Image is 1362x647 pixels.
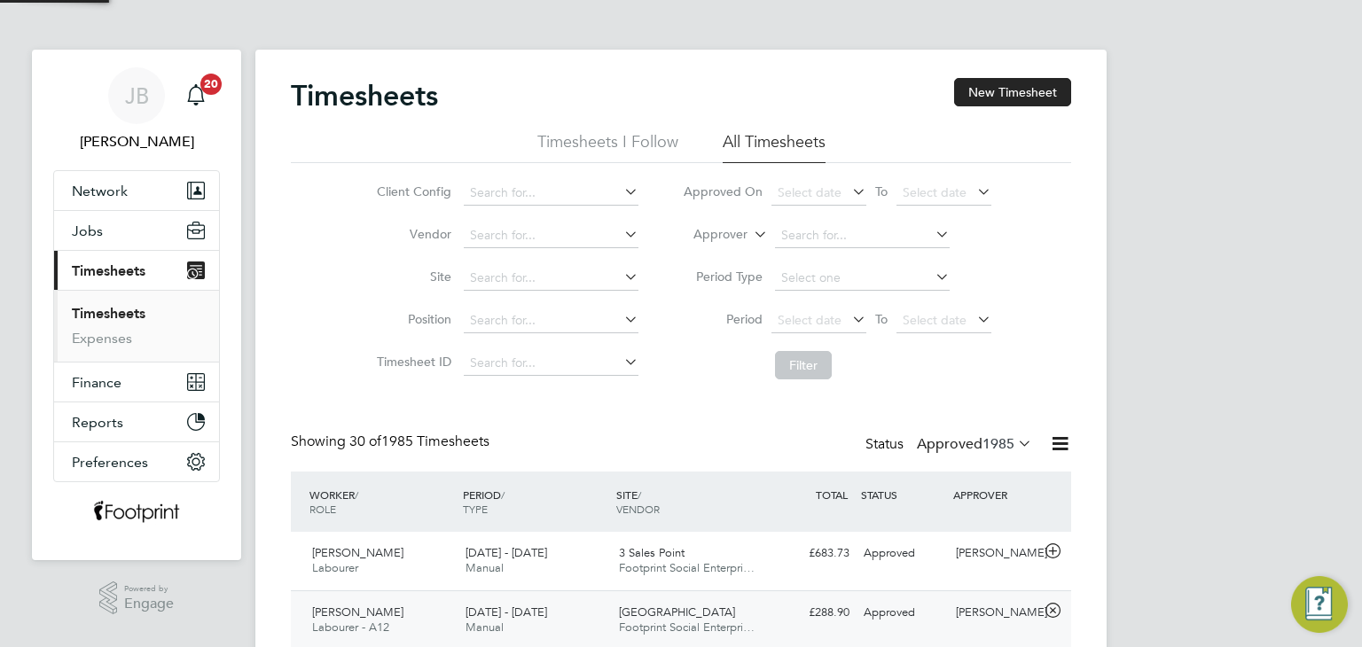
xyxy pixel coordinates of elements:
div: [PERSON_NAME] [949,598,1041,628]
span: Preferences [72,454,148,471]
span: 1985 Timesheets [349,433,489,450]
span: [PERSON_NAME] [312,545,403,560]
label: Timesheet ID [372,354,451,370]
div: Timesheets [54,290,219,362]
span: Manual [466,560,504,575]
a: Expenses [72,330,132,347]
button: Network [54,171,219,210]
span: Timesheets [72,262,145,279]
span: TYPE [463,502,488,516]
a: 20 [178,67,214,124]
span: Network [72,183,128,199]
span: JB [125,84,149,107]
a: Go to home page [53,500,220,528]
span: Select date [903,312,967,328]
span: 3 Sales Point [619,545,685,560]
span: Powered by [124,581,174,596]
span: Jobs [72,222,103,239]
h2: Timesheets [291,78,438,113]
input: Select one [775,266,950,291]
span: / [638,487,641,502]
div: APPROVER [949,479,1041,511]
span: ROLE [309,502,336,516]
label: Approved On [683,183,763,199]
button: Timesheets [54,251,219,290]
label: Vendor [372,226,451,242]
span: To [870,308,893,331]
div: £683.73 [764,539,857,568]
div: Showing [291,433,493,451]
input: Search for... [464,308,638,333]
label: Period Type [683,269,763,285]
span: 1985 [982,435,1014,453]
span: Footprint Social Enterpri… [619,620,755,635]
input: Search for... [464,266,638,291]
div: PERIOD [458,479,612,525]
span: / [355,487,358,502]
input: Search for... [464,181,638,206]
a: JB[PERSON_NAME] [53,67,220,152]
span: 20 [200,74,222,95]
span: Reports [72,414,123,431]
div: Approved [857,539,949,568]
span: [GEOGRAPHIC_DATA] [619,604,735,620]
div: £288.90 [764,598,857,628]
span: / [501,487,505,502]
span: Manual [466,620,504,635]
img: wearefootprint-logo-retina.png [93,500,180,528]
button: Filter [775,351,832,379]
button: Jobs [54,211,219,250]
label: Client Config [372,183,451,199]
button: Finance [54,362,219,401]
div: Status [865,433,1036,457]
label: Approver [668,226,748,244]
label: Approved [917,435,1032,453]
label: Site [372,269,451,285]
input: Search for... [775,223,950,248]
li: All Timesheets [723,131,826,163]
button: Reports [54,402,219,441]
span: Labourer [312,560,358,575]
label: Position [372,311,451,327]
button: Engage Resource Center [1291,576,1348,633]
span: Select date [903,184,967,200]
label: Period [683,311,763,327]
span: Select date [778,184,841,200]
span: Finance [72,374,121,391]
a: Powered byEngage [99,581,175,615]
button: Preferences [54,442,219,481]
span: Labourer - A12 [312,620,389,635]
span: VENDOR [616,502,660,516]
li: Timesheets I Follow [537,131,678,163]
span: 30 of [349,433,381,450]
span: Engage [124,596,174,612]
div: WORKER [305,479,458,525]
input: Search for... [464,223,638,248]
input: Search for... [464,351,638,376]
span: Jack Berry [53,131,220,152]
span: [DATE] - [DATE] [466,604,547,620]
div: SITE [612,479,765,525]
span: Footprint Social Enterpri… [619,560,755,575]
nav: Main navigation [32,50,241,560]
div: Approved [857,598,949,628]
span: Select date [778,312,841,328]
span: [DATE] - [DATE] [466,545,547,560]
button: New Timesheet [954,78,1071,106]
div: STATUS [857,479,949,511]
span: To [870,180,893,203]
a: Timesheets [72,305,145,322]
div: [PERSON_NAME] [949,539,1041,568]
span: [PERSON_NAME] [312,604,403,620]
span: TOTAL [816,487,848,502]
